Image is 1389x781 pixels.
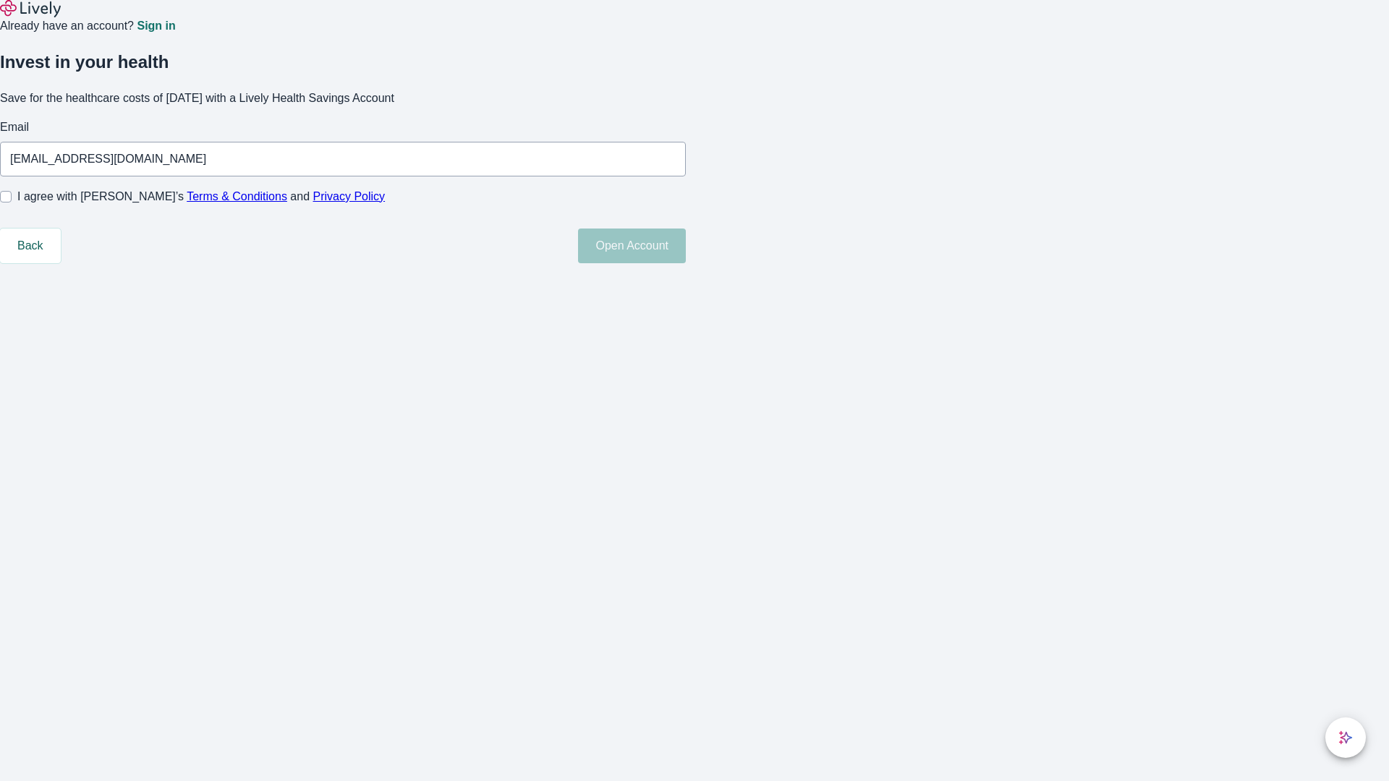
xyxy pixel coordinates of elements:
a: Sign in [137,20,175,32]
a: Privacy Policy [313,190,386,202]
span: I agree with [PERSON_NAME]’s and [17,188,385,205]
a: Terms & Conditions [187,190,287,202]
button: chat [1325,717,1366,758]
svg: Lively AI Assistant [1338,730,1353,745]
